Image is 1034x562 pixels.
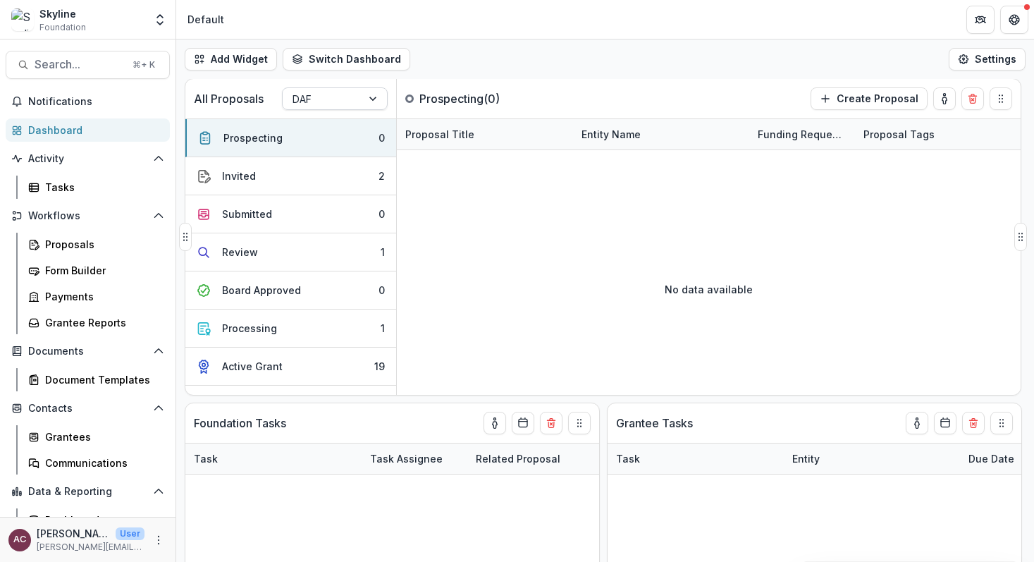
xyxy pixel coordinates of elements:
button: Invited2 [185,157,396,195]
div: Skyline [39,6,86,21]
a: Form Builder [23,259,170,282]
button: toggle-assigned-to-me [933,87,956,110]
button: Drag [179,223,192,251]
div: Related Proposal [467,444,644,474]
span: Contacts [28,403,147,415]
span: Documents [28,346,147,358]
div: Task Assignee [362,444,467,474]
span: Activity [28,153,147,165]
button: Submitted0 [185,195,396,233]
div: Dashboard [28,123,159,138]
p: [PERSON_NAME] [37,526,110,541]
div: 0 [378,130,385,145]
div: Active Grant [222,359,283,374]
button: Review1 [185,233,396,271]
button: Create Proposal [811,87,928,110]
button: Notifications [6,90,170,113]
div: Task Assignee [362,451,451,466]
button: Open entity switcher [150,6,170,34]
button: Settings [949,48,1026,71]
div: Entity Name [573,127,649,142]
p: Prospecting ( 0 ) [419,90,525,107]
button: Open Contacts [6,397,170,420]
button: More [150,532,167,549]
div: Grantees [45,429,159,444]
button: Drag [990,412,1013,434]
div: Submitted [222,207,272,221]
div: Funding Requested [749,119,855,149]
div: Task [185,444,362,474]
button: Drag [568,412,591,434]
div: Entity [784,451,828,466]
div: Invited [222,169,256,183]
a: Tasks [23,176,170,199]
p: User [116,527,144,540]
a: Dashboard [6,118,170,142]
div: Grantee Reports [45,315,159,330]
button: Board Approved0 [185,271,396,310]
div: Proposal Title [397,119,573,149]
div: Document Templates [45,372,159,387]
button: Get Help [1000,6,1028,34]
button: Search... [6,51,170,79]
div: Task [185,451,226,466]
div: Proposal Tags [855,127,943,142]
div: Proposal Tags [855,119,1031,149]
div: Prospecting [223,130,283,145]
div: 1 [381,321,385,336]
p: All Proposals [194,90,264,107]
span: Notifications [28,96,164,108]
button: Add Widget [185,48,277,71]
button: Calendar [512,412,534,434]
button: Calendar [934,412,956,434]
div: Related Proposal [467,451,569,466]
a: Document Templates [23,368,170,391]
button: toggle-assigned-to-me [906,412,928,434]
div: Due Date [960,451,1023,466]
div: ⌘ + K [130,57,158,73]
span: Workflows [28,210,147,222]
p: No data available [665,282,753,297]
button: Open Data & Reporting [6,480,170,503]
button: Open Activity [6,147,170,170]
nav: breadcrumb [182,9,230,30]
p: Grantee Tasks [616,415,693,432]
div: 1 [381,245,385,259]
div: Board Approved [222,283,301,298]
div: Payments [45,289,159,304]
p: [PERSON_NAME][EMAIL_ADDRESS][DOMAIN_NAME] [37,541,144,554]
a: Communications [23,451,170,475]
a: Grantees [23,425,170,448]
button: Partners [966,6,995,34]
div: Task [608,444,784,474]
div: Entity Name [573,119,749,149]
button: Open Workflows [6,204,170,227]
button: Switch Dashboard [283,48,410,71]
div: Default [187,12,224,27]
a: Proposals [23,233,170,256]
div: Entity [784,444,960,474]
button: Prospecting0 [185,119,396,157]
button: Active Grant19 [185,348,396,386]
div: Proposals [45,237,159,252]
button: Delete card [962,412,985,434]
a: Payments [23,285,170,308]
button: Delete card [961,87,984,110]
span: Foundation [39,21,86,34]
div: Form Builder [45,263,159,278]
div: Review [222,245,258,259]
button: Drag [990,87,1012,110]
div: 0 [378,283,385,298]
div: 19 [374,359,385,374]
button: Open Documents [6,340,170,362]
a: Dashboard [23,508,170,532]
span: Data & Reporting [28,486,147,498]
button: toggle-assigned-to-me [484,412,506,434]
button: Drag [1014,223,1027,251]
